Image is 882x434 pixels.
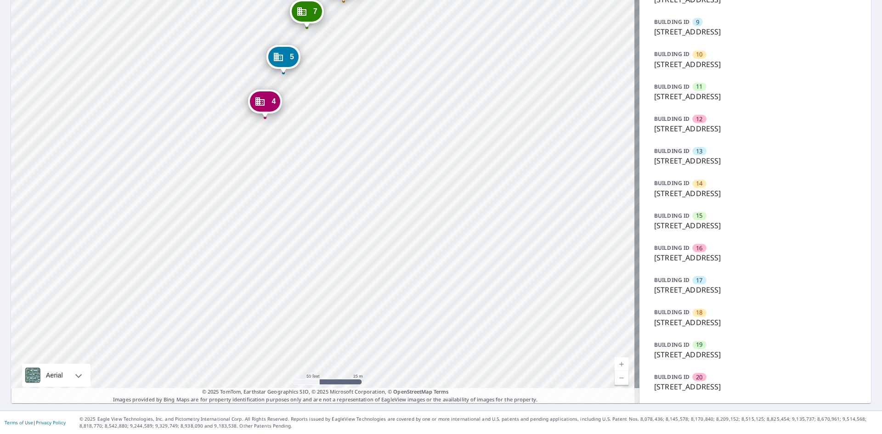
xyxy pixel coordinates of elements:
p: [STREET_ADDRESS] [654,188,856,199]
p: BUILDING ID [654,212,690,220]
span: 18 [696,308,702,317]
p: [STREET_ADDRESS] [654,317,856,328]
p: [STREET_ADDRESS] [654,155,856,166]
p: BUILDING ID [654,276,690,284]
p: BUILDING ID [654,308,690,316]
p: BUILDING ID [654,373,690,381]
span: © 2025 TomTom, Earthstar Geographics SIO, © 2025 Microsoft Corporation, © [202,388,449,396]
span: 13 [696,147,702,156]
p: [STREET_ADDRESS] [654,26,856,37]
span: 9 [696,18,699,27]
div: Dropped pin, building 4, Commercial property, 53 Harbour Green Dr Key Largo, FL 33037 [248,90,282,118]
span: 17 [696,276,702,285]
p: BUILDING ID [654,244,690,252]
a: OpenStreetMap [393,388,432,395]
span: 12 [696,115,702,124]
p: BUILDING ID [654,83,690,90]
p: [STREET_ADDRESS] [654,59,856,70]
p: BUILDING ID [654,50,690,58]
span: 4 [271,98,276,105]
p: [STREET_ADDRESS] [654,220,856,231]
span: 20 [696,373,702,382]
p: BUILDING ID [654,341,690,349]
span: 11 [696,82,702,91]
p: [STREET_ADDRESS] [654,252,856,263]
span: 16 [696,244,702,253]
p: | [5,420,66,425]
p: [STREET_ADDRESS] [654,349,856,360]
p: [STREET_ADDRESS] [654,91,856,102]
a: Current Level 19, Zoom In [615,357,628,371]
p: [STREET_ADDRESS] [654,381,856,392]
div: Dropped pin, building 5, Commercial property, 51 Harbour Green Dr Key Largo, FL 33037 [266,45,300,73]
span: 14 [696,179,702,188]
p: BUILDING ID [654,147,690,155]
a: Terms of Use [5,419,33,426]
span: 5 [290,53,294,60]
p: [STREET_ADDRESS] [654,123,856,134]
span: 19 [696,340,702,349]
p: Images provided by Bing Maps are for property identification purposes only and are not a represen... [11,388,639,403]
div: Aerial [22,364,90,387]
p: BUILDING ID [654,18,690,26]
span: 7 [313,8,317,15]
span: 10 [696,50,702,59]
p: © 2025 Eagle View Technologies, Inc. and Pictometry International Corp. All Rights Reserved. Repo... [79,416,877,429]
p: BUILDING ID [654,115,690,123]
a: Terms [434,388,449,395]
p: [STREET_ADDRESS] [654,284,856,295]
p: BUILDING ID [654,179,690,187]
a: Current Level 19, Zoom Out [615,371,628,385]
a: Privacy Policy [36,419,66,426]
span: 15 [696,211,702,220]
div: Aerial [43,364,66,387]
